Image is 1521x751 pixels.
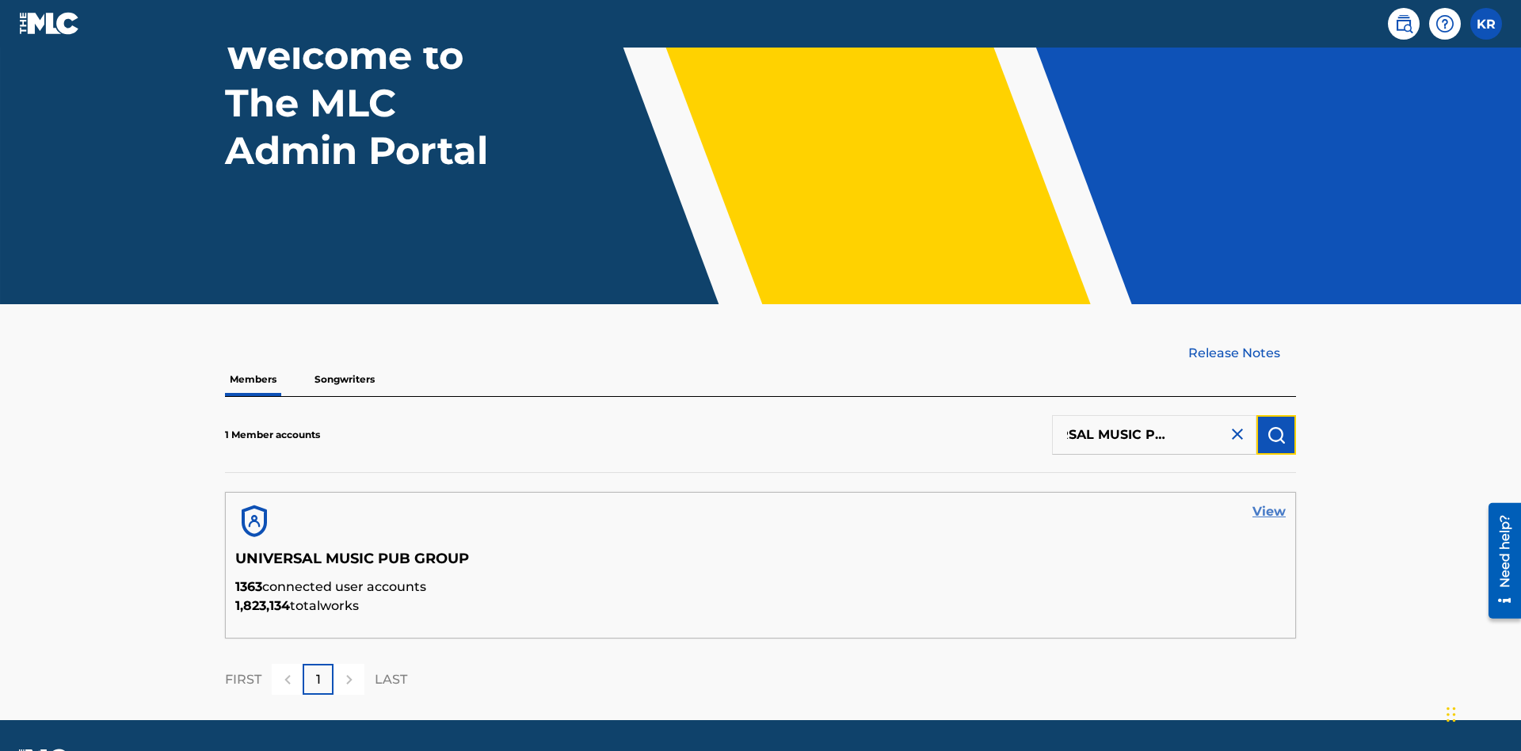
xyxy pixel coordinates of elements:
iframe: Resource Center [1477,497,1521,627]
iframe: Chat Widget [1442,675,1521,751]
p: Members [225,363,281,396]
p: LAST [375,670,407,689]
h5: UNIVERSAL MUSIC PUB GROUP [235,550,1286,578]
img: Search Works [1267,425,1286,444]
div: Help [1429,8,1461,40]
span: 1363 [235,579,262,594]
img: search [1394,14,1413,33]
img: help [1435,14,1454,33]
img: account [235,502,273,540]
h1: Welcome to The MLC Admin Portal [225,32,521,174]
a: Release Notes [1188,344,1296,363]
img: MLC Logo [19,12,80,35]
p: FIRST [225,670,261,689]
p: 1 Member accounts [225,428,320,442]
div: Drag [1447,691,1456,738]
p: Songwriters [310,363,379,396]
a: Public Search [1388,8,1420,40]
input: Search Members [1052,415,1256,455]
span: 1,823,134 [235,598,290,613]
div: User Menu [1470,8,1502,40]
p: 1 [316,670,321,689]
p: connected user accounts [235,578,1286,597]
a: View [1252,502,1286,521]
p: total works [235,597,1286,616]
img: close [1228,425,1247,444]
